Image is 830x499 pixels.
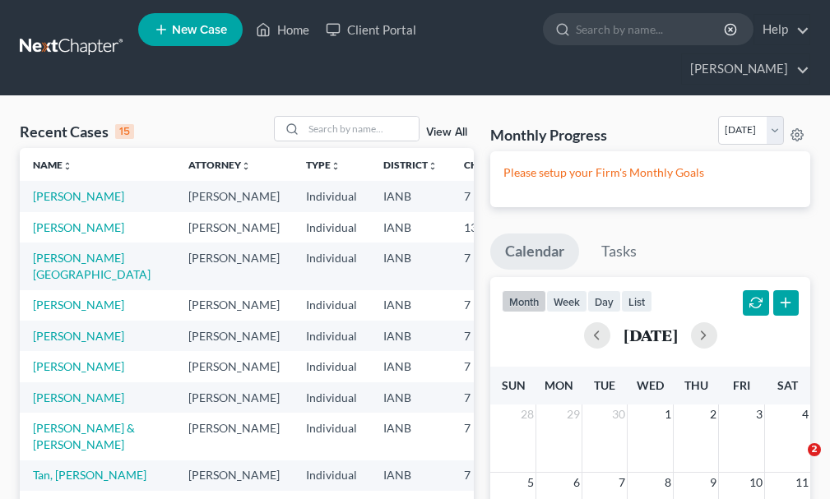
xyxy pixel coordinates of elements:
[370,382,451,413] td: IANB
[175,460,293,491] td: [PERSON_NAME]
[33,220,124,234] a: [PERSON_NAME]
[370,181,451,211] td: IANB
[33,390,124,404] a: [PERSON_NAME]
[637,378,664,392] span: Wed
[503,164,797,181] p: Please setup your Firm's Monthly Goals
[293,321,370,351] td: Individual
[502,378,526,392] span: Sun
[594,378,615,392] span: Tue
[370,290,451,321] td: IANB
[175,290,293,321] td: [PERSON_NAME]
[115,124,134,139] div: 15
[293,351,370,381] td: Individual
[33,298,124,312] a: [PERSON_NAME]
[800,404,810,424] span: 4
[33,359,124,373] a: [PERSON_NAME]
[33,468,146,482] a: Tan, [PERSON_NAME]
[451,382,533,413] td: 7
[370,243,451,289] td: IANB
[370,460,451,491] td: IANB
[175,321,293,351] td: [PERSON_NAME]
[318,15,424,44] a: Client Portal
[331,161,341,171] i: unfold_more
[684,378,708,392] span: Thu
[502,290,546,312] button: month
[175,181,293,211] td: [PERSON_NAME]
[451,460,533,491] td: 7
[175,212,293,243] td: [PERSON_NAME]
[175,413,293,460] td: [PERSON_NAME]
[370,321,451,351] td: IANB
[451,351,533,381] td: 7
[708,473,718,492] span: 9
[777,378,798,392] span: Sat
[708,404,718,424] span: 2
[304,117,419,141] input: Search by name...
[451,212,533,243] td: 13
[293,290,370,321] td: Individual
[587,233,651,270] a: Tasks
[63,161,72,171] i: unfold_more
[624,326,678,344] h2: [DATE]
[682,54,809,84] a: [PERSON_NAME]
[587,290,621,312] button: day
[175,243,293,289] td: [PERSON_NAME]
[175,382,293,413] td: [PERSON_NAME]
[33,421,135,451] a: [PERSON_NAME] & [PERSON_NAME]
[293,413,370,460] td: Individual
[451,321,533,351] td: 7
[663,473,673,492] span: 8
[293,212,370,243] td: Individual
[754,15,809,44] a: Help
[451,413,533,460] td: 7
[754,404,764,424] span: 3
[621,290,652,312] button: list
[306,159,341,171] a: Typeunfold_more
[293,181,370,211] td: Individual
[428,161,438,171] i: unfold_more
[33,329,124,343] a: [PERSON_NAME]
[464,159,520,171] a: Chapterunfold_more
[490,125,607,145] h3: Monthly Progress
[617,473,627,492] span: 7
[33,251,151,281] a: [PERSON_NAME][GEOGRAPHIC_DATA]
[808,443,821,456] span: 2
[774,443,814,483] iframe: Intercom live chat
[748,473,764,492] span: 10
[733,378,750,392] span: Fri
[451,243,533,289] td: 7
[33,159,72,171] a: Nameunfold_more
[293,382,370,413] td: Individual
[370,351,451,381] td: IANB
[370,413,451,460] td: IANB
[545,378,573,392] span: Mon
[576,14,726,44] input: Search by name...
[241,161,251,171] i: unfold_more
[546,290,587,312] button: week
[451,181,533,211] td: 7
[610,404,627,424] span: 30
[248,15,318,44] a: Home
[33,189,124,203] a: [PERSON_NAME]
[188,159,251,171] a: Attorneyunfold_more
[490,233,579,270] a: Calendar
[565,404,582,424] span: 29
[175,351,293,381] td: [PERSON_NAME]
[293,243,370,289] td: Individual
[663,404,673,424] span: 1
[526,473,536,492] span: 5
[383,159,438,171] a: Districtunfold_more
[451,290,533,321] td: 7
[370,212,451,243] td: IANB
[20,122,134,141] div: Recent Cases
[519,404,536,424] span: 28
[572,473,582,492] span: 6
[426,127,467,138] a: View All
[172,24,227,36] span: New Case
[293,460,370,491] td: Individual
